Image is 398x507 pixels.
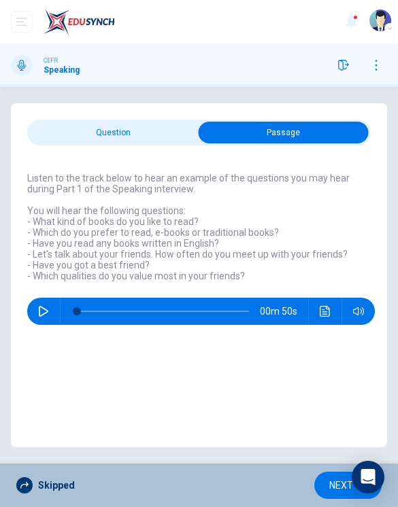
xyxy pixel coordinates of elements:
[314,298,336,325] button: Click to see the audio transcription
[11,11,33,33] button: open mobile menu
[369,10,391,31] img: Profile picture
[260,298,308,325] span: 00m 50s
[44,8,115,35] img: ELTC logo
[44,65,80,75] h1: Speaking
[314,472,382,500] button: NEXT
[38,480,75,490] span: Skipped
[27,173,375,281] h6: Listen to the track below to hear an example of the questions you may hear during Part 1 of the S...
[329,477,353,494] span: NEXT
[44,56,58,65] span: CEFR
[352,461,384,493] div: Open Intercom Messenger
